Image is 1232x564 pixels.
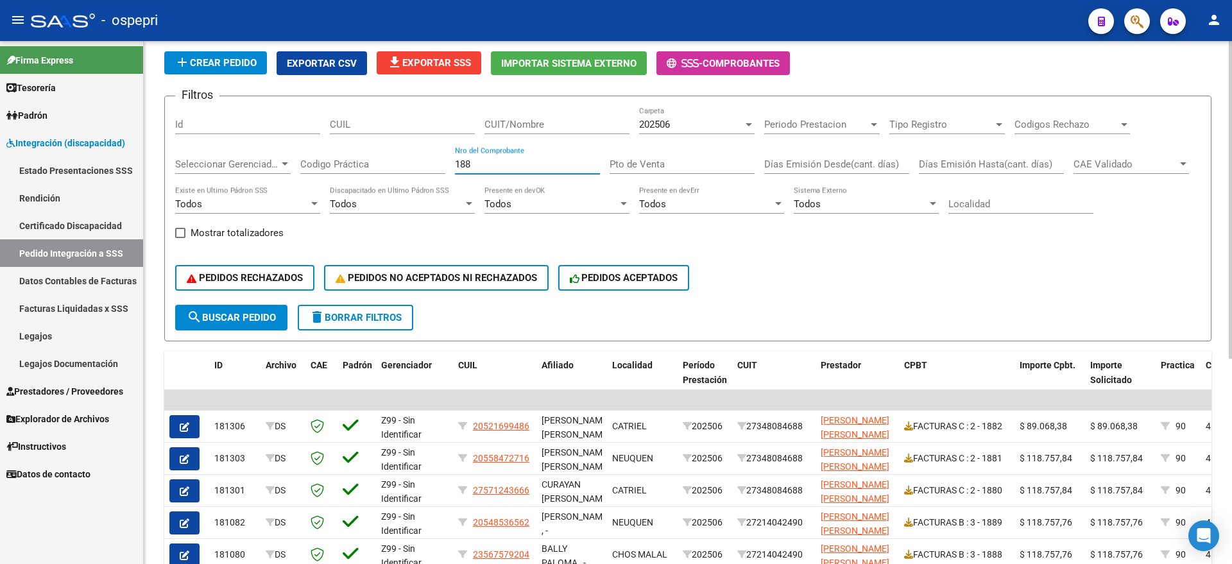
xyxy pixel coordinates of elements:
[287,58,357,69] span: Exportar CSV
[187,312,276,323] span: Buscar Pedido
[1156,352,1201,408] datatable-header-cell: Practica
[764,119,868,130] span: Periodo Prestacion
[1020,485,1072,495] span: $ 118.757,84
[794,198,821,210] span: Todos
[175,198,202,210] span: Todos
[683,360,727,385] span: Período Prestación
[1020,421,1067,431] span: $ 89.068,38
[683,515,727,530] div: 202506
[187,272,303,284] span: PEDIDOS RECHAZADOS
[1020,360,1075,370] span: Importe Cpbt.
[6,108,47,123] span: Padrón
[904,451,1009,466] div: FACTURAS C : 2 - 1881
[683,483,727,498] div: 202506
[330,198,357,210] span: Todos
[381,479,422,504] span: Z99 - Sin Identificar
[309,312,402,323] span: Borrar Filtros
[889,119,993,130] span: Tipo Registro
[1090,549,1143,560] span: $ 118.757,76
[473,549,529,560] span: 23567579204
[175,305,287,330] button: Buscar Pedido
[10,12,26,28] mat-icon: menu
[536,352,607,408] datatable-header-cell: Afiliado
[1020,453,1072,463] span: $ 118.757,84
[1206,549,1211,560] span: 4
[1206,485,1211,495] span: 4
[336,272,537,284] span: PEDIDOS NO ACEPTADOS NI RECHAZADOS
[1176,517,1186,527] span: 90
[678,352,732,408] datatable-header-cell: Período Prestación
[324,265,549,291] button: PEDIDOS NO ACEPTADOS NI RECHAZADOS
[737,547,810,562] div: 27214042490
[1206,517,1211,527] span: 4
[101,6,158,35] span: - ospepri
[558,265,690,291] button: PEDIDOS ACEPTADOS
[209,352,261,408] datatable-header-cell: ID
[821,360,861,370] span: Prestador
[1206,12,1222,28] mat-icon: person
[1176,485,1186,495] span: 90
[501,58,637,69] span: Importar Sistema Externo
[612,453,653,463] span: NEUQUEN
[1014,119,1118,130] span: Codigos Rechazo
[338,352,376,408] datatable-header-cell: Padrón
[737,515,810,530] div: 27214042490
[737,483,810,498] div: 27348084688
[1090,485,1143,495] span: $ 118.757,84
[612,517,653,527] span: NEUQUEN
[381,360,432,370] span: Gerenciador
[899,352,1014,408] datatable-header-cell: CPBT
[175,86,219,104] h3: Filtros
[6,467,90,481] span: Datos de contacto
[612,421,647,431] span: CATRIEL
[1090,453,1143,463] span: $ 118.757,84
[683,451,727,466] div: 202506
[737,360,757,370] span: CUIT
[298,305,413,330] button: Borrar Filtros
[214,515,255,530] div: 181082
[164,51,267,74] button: Crear Pedido
[821,447,889,487] span: [PERSON_NAME] [PERSON_NAME] ROMINA
[1161,360,1195,370] span: Practica
[309,309,325,325] mat-icon: delete
[6,384,123,398] span: Prestadores / Proveedores
[266,547,300,562] div: DS
[381,447,422,472] span: Z99 - Sin Identificar
[175,158,279,170] span: Seleccionar Gerenciador
[1014,352,1085,408] datatable-header-cell: Importe Cpbt.
[387,55,402,70] mat-icon: file_download
[266,515,300,530] div: DS
[542,360,574,370] span: Afiliado
[904,515,1009,530] div: FACTURAS B : 3 - 1889
[656,51,790,75] button: -Comprobantes
[381,415,422,440] span: Z99 - Sin Identificar
[1176,453,1186,463] span: 90
[1020,549,1072,560] span: $ 118.757,76
[484,198,511,210] span: Todos
[473,485,529,495] span: 27571243666
[175,57,257,69] span: Crear Pedido
[187,309,202,325] mat-icon: search
[639,198,666,210] span: Todos
[473,421,529,431] span: 20521699486
[191,225,284,241] span: Mostrar totalizadores
[6,53,73,67] span: Firma Express
[683,419,727,434] div: 202506
[214,360,223,370] span: ID
[1176,549,1186,560] span: 90
[491,51,647,75] button: Importar Sistema Externo
[1090,421,1138,431] span: $ 89.068,38
[381,511,422,536] span: Z99 - Sin Identificar
[821,511,889,536] span: [PERSON_NAME] [PERSON_NAME]
[311,360,327,370] span: CAE
[376,352,453,408] datatable-header-cell: Gerenciador
[1090,517,1143,527] span: $ 118.757,76
[1020,517,1072,527] span: $ 118.757,76
[1206,453,1211,463] span: 4
[612,360,653,370] span: Localidad
[816,352,899,408] datatable-header-cell: Prestador
[683,547,727,562] div: 202506
[387,57,471,69] span: Exportar SSS
[473,517,529,527] span: 20548536562
[703,58,780,69] span: Comprobantes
